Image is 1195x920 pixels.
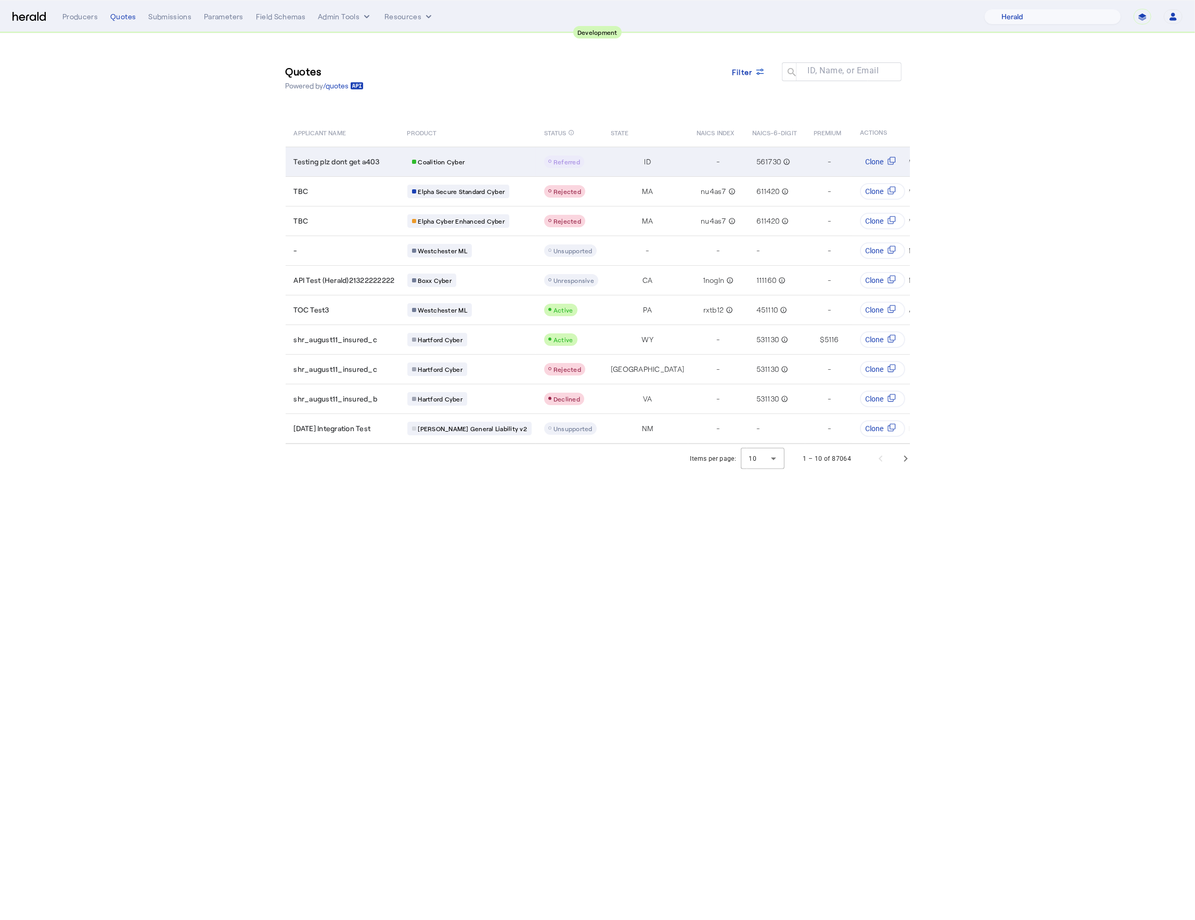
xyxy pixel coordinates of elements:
h3: Quotes [286,64,364,79]
mat-icon: info_outline [724,275,734,286]
span: CA [643,275,653,286]
span: - [646,245,649,256]
span: PREMIUM [814,127,842,137]
mat-label: ID, Name, or Email [808,66,879,76]
th: ACTIONS [852,118,910,147]
span: Hartford Cyber [418,365,463,373]
div: 1 – 10 of 87064 [803,453,852,464]
div: Quotes [110,11,136,22]
span: - [828,186,831,197]
button: Clone [860,391,906,407]
span: Westchester ML [418,306,468,314]
span: MA [642,186,653,197]
span: Boxx Cyber [418,276,452,284]
span: - [716,364,719,374]
span: Elpha Cyber Enhanced Cyber [418,217,505,225]
span: - [828,275,831,286]
mat-icon: info_outline [726,216,736,226]
span: Filter [732,67,753,77]
span: 531130 [756,364,779,374]
mat-icon: info_outline [779,364,788,374]
span: 531130 [756,394,779,404]
button: Clone [860,272,906,289]
span: VA [643,394,652,404]
span: nu4as7 [701,216,726,226]
mat-icon: info_outline [778,305,787,315]
span: TOC Test3 [294,305,329,315]
span: - [756,423,760,434]
mat-icon: info_outline [779,394,788,404]
span: TBC [294,186,309,197]
p: Powered by [286,81,364,91]
span: - [716,157,719,167]
span: shr_august11_insured_b [294,394,378,404]
span: Active [554,306,573,314]
span: TBC [294,216,309,226]
span: rxtb12 [703,305,724,315]
span: Hartford Cyber [418,395,463,403]
span: Clone [866,364,884,374]
span: APPLICANT NAME [294,127,346,137]
span: 5116 [825,334,839,345]
button: Filter [724,62,774,81]
span: ID [644,157,651,167]
span: - [828,216,831,226]
span: PA [643,305,652,315]
span: Unresponsive [554,277,594,284]
span: STATUS [544,127,567,137]
span: Hartford Cyber [418,335,463,344]
button: Clone [860,213,906,229]
span: Clone [866,334,884,345]
a: /quotes [324,81,364,91]
div: Producers [62,11,98,22]
div: Items per page: [690,453,737,464]
span: Westchester ML [418,247,468,255]
span: - [294,245,298,256]
button: Clone [860,302,906,318]
span: Unsupported [554,247,593,254]
span: Rejected [554,217,581,225]
span: Rejected [554,366,581,373]
button: Clone [860,153,906,170]
span: Clone [866,186,884,197]
span: - [716,245,719,256]
span: 611420 [756,216,780,226]
mat-icon: search [782,67,800,80]
span: [PERSON_NAME] General Liability v2 [418,424,528,433]
span: shr_august11_insured_c [294,364,378,374]
span: 611420 [756,186,780,197]
mat-icon: info_outline [724,305,733,315]
span: - [828,364,831,374]
span: Coalition Cyber [418,158,465,166]
mat-icon: info_outline [781,157,790,167]
button: Clone [860,331,906,348]
div: Parameters [204,11,243,22]
div: Development [573,26,622,38]
span: Declined [554,395,580,403]
span: 561730 [756,157,781,167]
span: - [756,245,760,256]
span: Unsupported [554,425,593,432]
mat-icon: info_outline [779,334,788,345]
span: Clone [866,245,884,256]
span: [DATE] Integration Test [294,423,371,434]
button: Resources dropdown menu [384,11,434,22]
div: Submissions [148,11,191,22]
span: 531130 [756,334,779,345]
span: API Test (Herald)21322222222 [294,275,395,286]
span: NAICS INDEX [697,127,734,137]
table: Table view of all quotes submitted by your platform [286,118,1128,444]
span: Testing plz dont get a403 [294,157,380,167]
span: Referred [554,158,580,165]
span: - [828,157,831,167]
span: nu4as7 [701,186,726,197]
img: Herald Logo [12,12,46,22]
mat-icon: info_outline [776,275,786,286]
span: 451110 [756,305,778,315]
span: NM [642,423,653,434]
div: Field Schemas [256,11,306,22]
span: MA [642,216,653,226]
span: shr_august11_insured_c [294,334,378,345]
mat-icon: info_outline [779,186,789,197]
mat-icon: info_outline [569,127,575,138]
